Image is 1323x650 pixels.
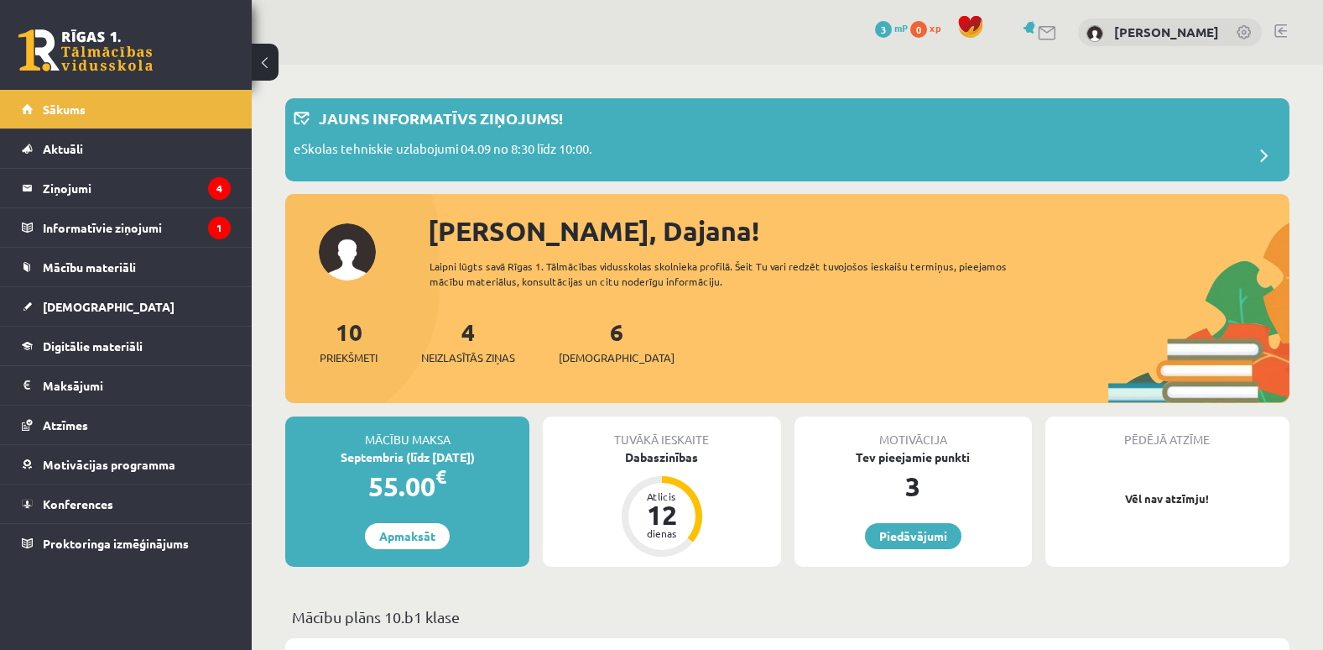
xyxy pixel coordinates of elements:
div: dienas [637,528,687,538]
span: Proktoringa izmēģinājums [43,536,189,551]
a: Rīgas 1. Tālmācības vidusskola [18,29,153,71]
p: Jauns informatīvs ziņojums! [319,107,563,129]
a: Maksājumi [22,366,231,405]
legend: Informatīvie ziņojumi [43,208,231,247]
a: 10Priekšmeti [320,317,378,366]
a: Digitālie materiāli [22,327,231,365]
a: Mācību materiāli [22,248,231,286]
span: Priekšmeti [320,349,378,366]
span: Atzīmes [43,417,88,432]
div: Septembris (līdz [DATE]) [285,448,529,466]
div: Tuvākā ieskaite [543,417,780,448]
a: Proktoringa izmēģinājums [22,524,231,563]
legend: Maksājumi [43,366,231,405]
i: 4 [208,177,231,200]
a: 3 mP [875,21,908,34]
a: [DEMOGRAPHIC_DATA] [22,287,231,326]
a: 0 xp [910,21,949,34]
div: Tev pieejamie punkti [794,448,1032,466]
span: Aktuāli [43,141,83,156]
a: Motivācijas programma [22,445,231,484]
span: € [435,464,446,489]
a: Sākums [22,90,231,128]
span: Motivācijas programma [43,457,175,472]
a: Ziņojumi4 [22,169,231,207]
span: 0 [910,21,927,38]
div: 3 [794,466,1032,506]
div: 55.00 [285,466,529,506]
a: 6[DEMOGRAPHIC_DATA] [559,317,675,366]
a: Piedāvājumi [865,523,961,549]
div: Motivācija [794,417,1032,448]
div: Pēdējā atzīme [1045,417,1289,448]
p: eSkolas tehniskie uzlabojumi 04.09 no 8:30 līdz 10:00. [294,139,592,163]
div: 12 [637,501,687,528]
i: 1 [208,217,231,239]
a: Informatīvie ziņojumi1 [22,208,231,247]
a: Konferences [22,485,231,523]
span: Mācību materiāli [43,259,136,275]
a: Jauns informatīvs ziņojums! eSkolas tehniskie uzlabojumi 04.09 no 8:30 līdz 10:00. [294,107,1281,173]
div: [PERSON_NAME], Dajana! [428,211,1289,251]
a: Dabaszinības Atlicis 12 dienas [543,448,780,559]
div: Atlicis [637,491,687,501]
legend: Ziņojumi [43,169,231,207]
p: Vēl nav atzīmju! [1054,490,1281,507]
span: xp [930,21,940,34]
span: Digitālie materiāli [43,338,143,354]
span: Sākums [43,102,86,117]
div: Dabaszinības [543,448,780,466]
div: Mācību maksa [285,417,529,448]
span: [DEMOGRAPHIC_DATA] [43,299,174,314]
span: 3 [875,21,892,38]
span: mP [894,21,908,34]
a: 4Neizlasītās ziņas [421,317,515,366]
span: [DEMOGRAPHIC_DATA] [559,349,675,366]
p: Mācību plāns 10.b1 klase [292,605,1283,628]
a: [PERSON_NAME] [1114,24,1219,40]
img: Dajana Grīnfelde [1086,25,1103,42]
span: Konferences [43,496,113,511]
span: Neizlasītās ziņas [421,349,515,366]
a: Apmaksāt [365,523,450,549]
a: Aktuāli [22,129,231,168]
div: Laipni lūgts savā Rīgas 1. Tālmācības vidusskolas skolnieka profilā. Šeit Tu vari redzēt tuvojošo... [430,259,1032,289]
a: Atzīmes [22,406,231,444]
